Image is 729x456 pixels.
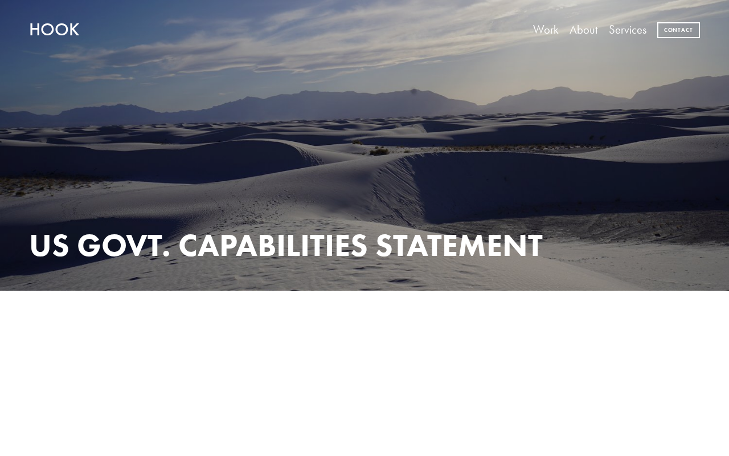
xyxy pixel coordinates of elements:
a: HOOK [29,19,79,40]
a: Services [609,18,646,42]
a: Contact [657,22,700,38]
a: Work [533,18,559,42]
a: About [570,18,597,42]
strong: US GOVT. CAPABILITIES STATEMENT [29,225,543,264]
